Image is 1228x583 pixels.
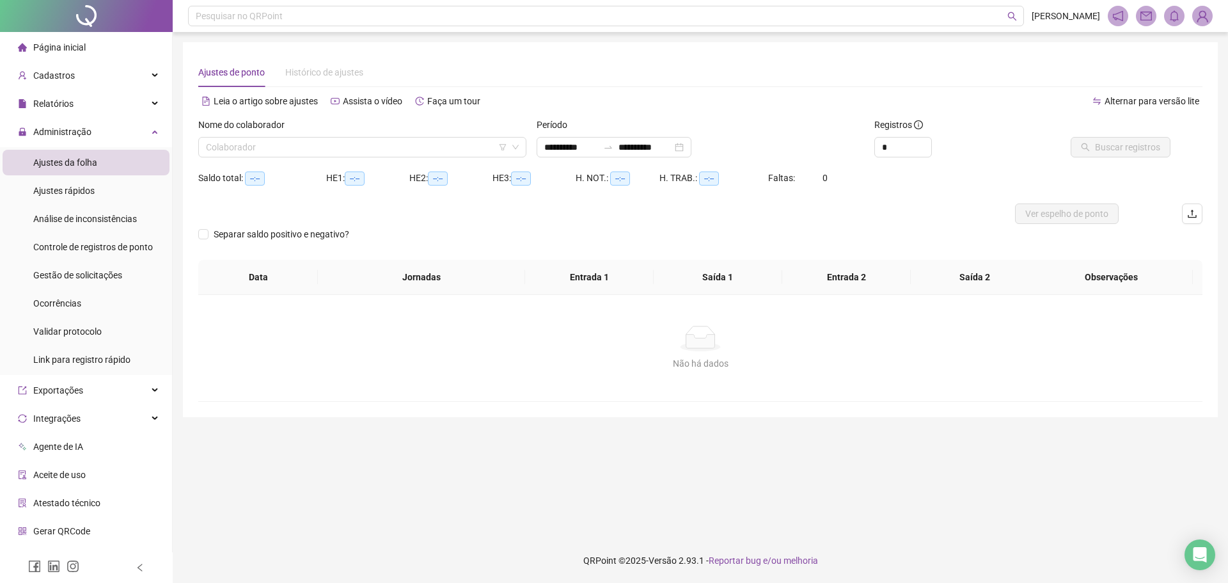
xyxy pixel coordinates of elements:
span: user-add [18,71,27,80]
div: Saldo total: [198,171,326,186]
span: Alternar para versão lite [1105,96,1199,106]
span: file-text [201,97,210,106]
span: qrcode [18,527,27,536]
th: Saída 1 [654,260,782,295]
th: Entrada 1 [525,260,654,295]
span: audit [18,470,27,479]
span: --:-- [699,172,719,186]
span: Ocorrências [33,298,81,308]
button: Buscar registros [1071,137,1170,157]
span: --:-- [345,172,365,186]
footer: QRPoint © 2025 - 2.93.1 - [173,538,1228,583]
span: solution [18,499,27,507]
div: HE 1: [326,171,409,186]
span: Faltas: [768,173,797,183]
div: H. NOT.: [576,171,659,186]
span: file [18,99,27,108]
span: facebook [28,560,41,573]
span: Ajustes de ponto [198,67,265,77]
th: Entrada 2 [782,260,911,295]
span: upload [1187,209,1197,219]
span: Análise de inconsistências [33,214,137,224]
span: Controle de registros de ponto [33,242,153,252]
span: swap [1092,97,1101,106]
span: bell [1169,10,1180,22]
span: swap-right [603,142,613,152]
span: Ajustes da folha [33,157,97,168]
img: 80778 [1193,6,1212,26]
span: youtube [331,97,340,106]
span: Relatórios [33,99,74,109]
span: mail [1140,10,1152,22]
span: Link para registro rápido [33,355,130,365]
span: --:-- [511,172,531,186]
span: export [18,386,27,395]
span: --:-- [428,172,448,186]
span: Versão [649,555,677,566]
span: notification [1112,10,1124,22]
span: Assista o vídeo [343,96,402,106]
span: Separar saldo positivo e negativo? [209,227,354,241]
th: Observações [1030,260,1193,295]
div: H. TRAB.: [659,171,768,186]
span: Atestado técnico [33,498,100,508]
span: to [603,142,613,152]
span: Validar protocolo [33,326,102,337]
th: Jornadas [318,260,525,295]
span: history [415,97,424,106]
span: home [18,43,27,52]
span: Leia o artigo sobre ajustes [214,96,318,106]
label: Nome do colaborador [198,118,293,132]
span: Integrações [33,413,81,424]
span: --:-- [245,172,265,186]
span: lock [18,127,27,136]
span: Gerar QRCode [33,526,90,536]
th: Data [198,260,318,295]
span: Observações [1040,270,1183,284]
span: Cadastros [33,70,75,81]
span: filter [499,143,507,151]
span: Exportações [33,385,83,395]
span: Faça um tour [427,96,480,106]
span: Página inicial [33,42,86,52]
button: Ver espelho de ponto [1015,204,1119,224]
span: search [1007,12,1017,21]
span: left [136,563,145,572]
span: instagram [67,560,79,573]
span: linkedin [47,560,60,573]
label: Período [537,118,576,132]
span: Agente de IA [33,442,83,452]
span: down [512,143,519,151]
span: Registros [874,118,923,132]
span: 0 [823,173,828,183]
span: info-circle [914,120,923,129]
span: Reportar bug e/ou melhoria [709,555,818,566]
span: --:-- [610,172,630,186]
div: HE 2: [409,171,492,186]
div: Não há dados [214,356,1187,371]
span: sync [18,414,27,423]
span: [PERSON_NAME] [1032,9,1100,23]
span: Aceite de uso [33,470,86,480]
th: Saída 2 [911,260,1039,295]
div: HE 3: [492,171,576,186]
div: Open Intercom Messenger [1185,539,1215,570]
span: Administração [33,127,91,137]
span: Ajustes rápidos [33,186,95,196]
span: Gestão de solicitações [33,270,122,280]
span: Histórico de ajustes [285,67,363,77]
